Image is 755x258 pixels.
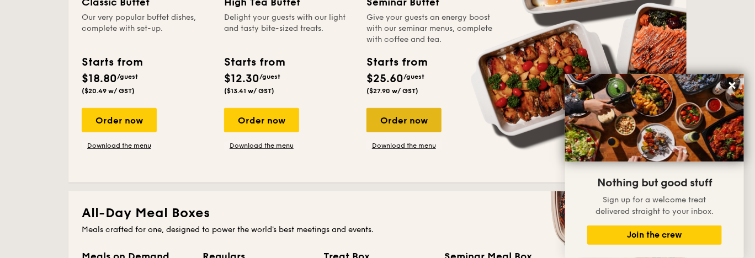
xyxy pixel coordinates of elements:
[597,176,712,190] span: Nothing but good stuff
[82,87,135,95] span: ($20.49 w/ GST)
[366,141,442,150] a: Download the menu
[82,54,142,71] div: Starts from
[565,74,744,162] img: DSC07876-Edit02-Large.jpeg
[224,72,259,85] span: $12.30
[224,108,299,132] div: Order now
[366,108,442,132] div: Order now
[259,73,280,80] span: /guest
[366,87,418,95] span: ($27.90 w/ GST)
[82,108,157,132] div: Order now
[82,205,673,222] h2: All-Day Meal Boxes
[366,54,427,71] div: Starts from
[366,12,496,45] div: Give your guests an energy boost with our seminar menus, complete with coffee and tea.
[82,224,673,235] div: Meals crafted for one, designed to power the world's best meetings and events.
[224,12,353,45] div: Delight your guests with our light and tasty bite-sized treats.
[587,225,722,245] button: Join the crew
[224,87,274,95] span: ($13.41 w/ GST)
[224,141,299,150] a: Download the menu
[366,72,403,85] span: $25.60
[117,73,138,80] span: /guest
[82,72,117,85] span: $18.80
[403,73,424,80] span: /guest
[82,141,157,150] a: Download the menu
[724,77,741,94] button: Close
[224,54,284,71] div: Starts from
[596,195,714,216] span: Sign up for a welcome treat delivered straight to your inbox.
[82,12,211,45] div: Our very popular buffet dishes, complete with set-up.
